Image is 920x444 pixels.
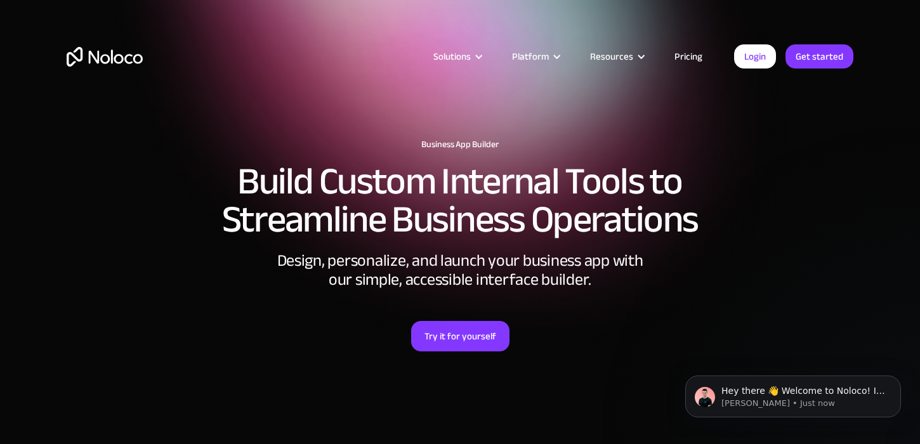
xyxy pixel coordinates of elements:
div: Design, personalize, and launch your business app with our simple, accessible interface builder. [270,251,650,289]
a: home [67,47,143,67]
a: Pricing [659,48,718,65]
iframe: Intercom notifications message [666,349,920,438]
div: Solutions [417,48,496,65]
a: Get started [785,44,853,69]
h1: Business App Builder [67,140,853,150]
h2: Build Custom Internal Tools to Streamline Business Operations [67,162,853,238]
div: Platform [496,48,574,65]
a: Try it for yourself [411,321,509,351]
div: Resources [590,48,633,65]
div: Resources [574,48,659,65]
a: Login [734,44,776,69]
div: Platform [512,48,549,65]
div: Solutions [433,48,471,65]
